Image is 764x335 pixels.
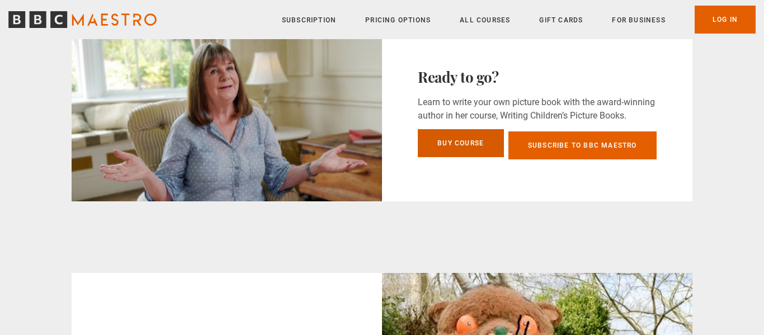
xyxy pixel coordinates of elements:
p: Learn to write your own picture book with the award-winning author in her course, Writing Childre... [418,96,657,122]
img: Course Notes [72,26,382,201]
a: Pricing Options [365,15,431,26]
a: Subscription [282,15,336,26]
svg: BBC Maestro [8,11,157,28]
a: Log In [695,6,756,34]
a: Subscribe to BBC Maestro [508,131,657,159]
nav: Primary [282,6,756,34]
a: For business [612,15,665,26]
a: Gift Cards [539,15,583,26]
h3: Ready to go? [418,68,657,87]
a: All Courses [460,15,510,26]
a: Buy Course [418,129,504,157]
